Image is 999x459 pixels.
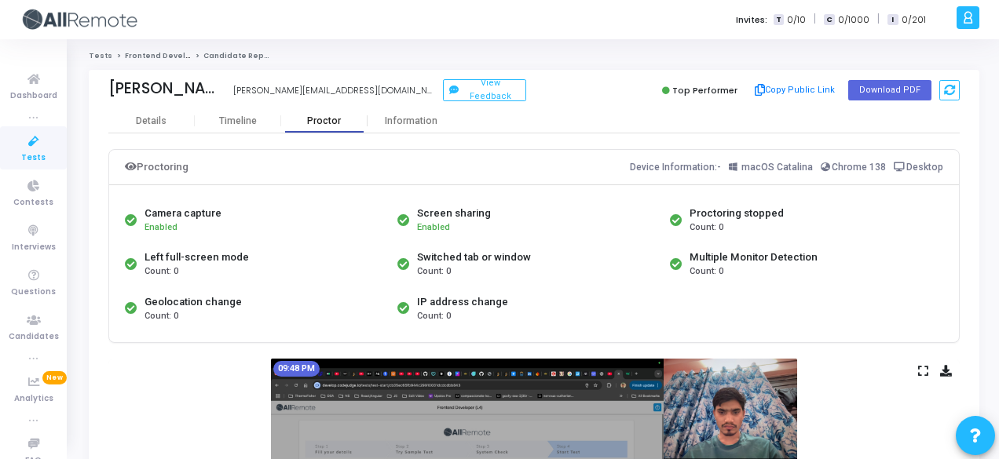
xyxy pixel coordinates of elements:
label: Invites: [736,13,767,27]
span: Enabled [417,222,450,232]
span: Count: 0 [145,265,178,279]
span: Desktop [906,162,943,173]
button: View Feedback [443,79,526,101]
div: Multiple Monitor Detection [690,250,818,265]
span: Tests [21,151,46,165]
div: [PERSON_NAME] [108,79,225,97]
span: Interviews [12,241,56,254]
span: Count: 0 [690,221,723,235]
span: Contests [13,196,53,209]
span: C [824,14,834,26]
span: Analytics [14,392,53,406]
span: Count: 0 [417,310,451,323]
div: IP address change [417,294,508,310]
div: Switched tab or window [417,250,531,265]
span: Count: 0 [690,265,723,279]
div: Left full-screen mode [145,250,249,265]
span: Questions [11,286,56,299]
div: Information [368,115,454,127]
button: Download PDF [848,80,931,100]
mat-chip: 09:48 PM [273,361,320,377]
img: logo [20,4,137,35]
span: Enabled [145,222,177,232]
span: Candidates [9,330,59,344]
span: macOS Catalina [741,162,813,173]
span: 0/10 [787,13,806,27]
span: Count: 0 [417,265,451,279]
div: Proctor [281,115,368,127]
span: 0/1000 [838,13,869,27]
a: Tests [89,51,112,60]
div: Timeline [219,115,257,127]
span: Chrome 138 [832,162,886,173]
span: New [42,371,67,384]
span: Top Performer [672,84,737,97]
div: Details [136,115,166,127]
span: Candidate Report [203,51,276,60]
div: Screen sharing [417,206,491,221]
div: Proctoring [125,158,188,177]
a: Frontend Developer (L4) [125,51,221,60]
span: | [877,11,880,27]
span: T [774,14,784,26]
div: Camera capture [145,206,221,221]
span: Dashboard [10,89,57,103]
span: | [814,11,816,27]
span: Count: 0 [145,310,178,323]
div: [PERSON_NAME][EMAIL_ADDRESS][DOMAIN_NAME] [233,84,435,97]
div: Geolocation change [145,294,242,310]
nav: breadcrumb [89,51,979,61]
div: Device Information:- [630,158,944,177]
div: Proctoring stopped [690,206,784,221]
span: I [887,14,898,26]
button: Copy Public Link [750,78,840,102]
span: 0/201 [902,13,926,27]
